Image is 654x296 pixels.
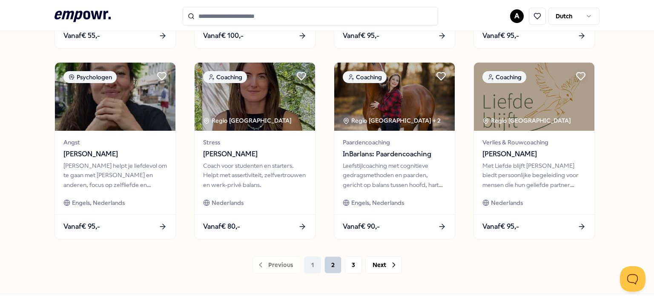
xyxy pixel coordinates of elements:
[203,30,244,41] span: Vanaf € 100,-
[54,62,176,239] a: package imagePsychologenAngst[PERSON_NAME][PERSON_NAME] helpt je liefdevol om te gaan met [PERSON...
[343,138,446,147] span: Paardencoaching
[351,198,404,207] span: Engels, Nederlands
[343,71,387,83] div: Coaching
[63,161,167,190] div: [PERSON_NAME] helpt je liefdevol om te gaan met [PERSON_NAME] en anderen, focus op zelfliefde en ...
[203,221,240,232] span: Vanaf € 80,-
[203,149,307,160] span: [PERSON_NAME]
[63,30,100,41] span: Vanaf € 55,-
[63,149,167,160] span: [PERSON_NAME]
[343,30,379,41] span: Vanaf € 95,-
[63,221,100,232] span: Vanaf € 95,-
[343,221,380,232] span: Vanaf € 90,-
[63,138,167,147] span: Angst
[482,221,519,232] span: Vanaf € 95,-
[473,62,595,239] a: package imageCoachingRegio [GEOGRAPHIC_DATA] Verlies & Rouwcoaching[PERSON_NAME]Met Liefde blijft...
[482,149,586,160] span: [PERSON_NAME]
[72,198,125,207] span: Engels, Nederlands
[345,256,362,273] button: 3
[482,138,586,147] span: Verlies & Rouwcoaching
[324,256,341,273] button: 2
[203,116,293,125] div: Regio [GEOGRAPHIC_DATA]
[194,62,316,239] a: package imageCoachingRegio [GEOGRAPHIC_DATA] Stress[PERSON_NAME]Coach voor studenten en starters....
[482,30,519,41] span: Vanaf € 95,-
[482,161,586,190] div: Met Liefde blijft [PERSON_NAME] biedt persoonlijke begeleiding voor mensen die hun geliefde partn...
[365,256,402,273] button: Next
[212,198,244,207] span: Nederlands
[343,149,446,160] span: InBarlans: Paardencoaching
[482,116,572,125] div: Regio [GEOGRAPHIC_DATA]
[203,161,307,190] div: Coach voor studenten en starters. Helpt met assertiviteit, zelfvertrouwen en werk-privé balans.
[183,7,438,26] input: Search for products, categories or subcategories
[491,198,523,207] span: Nederlands
[474,63,594,131] img: package image
[55,63,175,131] img: package image
[482,71,526,83] div: Coaching
[343,161,446,190] div: Leefstijlcoaching met cognitieve gedragsmethoden en paarden, gericht op balans tussen hoofd, hart...
[203,71,247,83] div: Coaching
[203,138,307,147] span: Stress
[63,71,117,83] div: Psychologen
[334,62,455,239] a: package imageCoachingRegio [GEOGRAPHIC_DATA] + 2PaardencoachingInBarlans: PaardencoachingLeefstij...
[510,9,524,23] button: A
[334,63,455,131] img: package image
[620,266,645,292] iframe: Help Scout Beacon - Open
[343,116,441,125] div: Regio [GEOGRAPHIC_DATA] + 2
[195,63,315,131] img: package image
